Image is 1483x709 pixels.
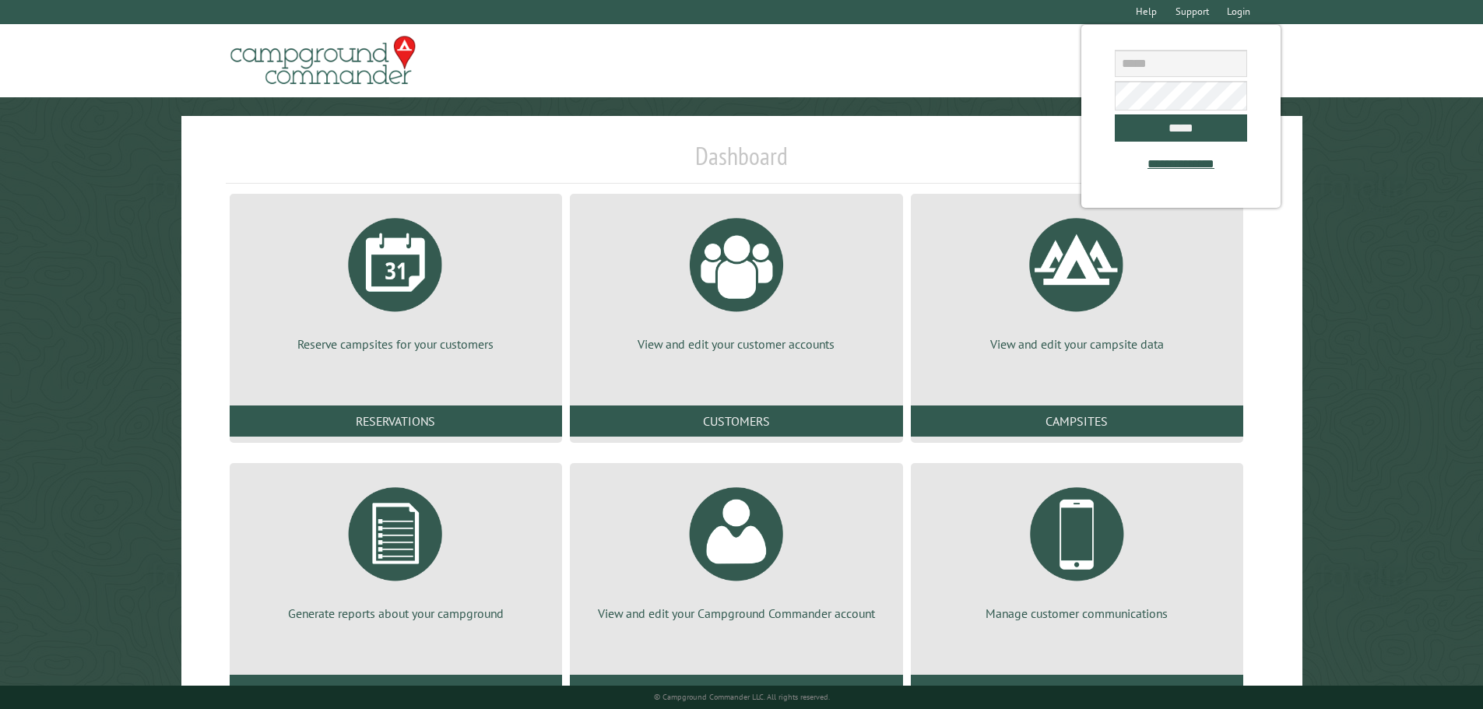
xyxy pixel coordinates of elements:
[930,335,1225,353] p: View and edit your campsite data
[226,141,1258,184] h1: Dashboard
[570,405,902,437] a: Customers
[654,692,830,702] small: © Campground Commander LLC. All rights reserved.
[589,335,884,353] p: View and edit your customer accounts
[589,206,884,353] a: View and edit your customer accounts
[911,675,1243,706] a: Communications
[230,675,562,706] a: Reports
[230,405,562,437] a: Reservations
[930,476,1225,622] a: Manage customer communications
[570,675,902,706] a: Account
[248,476,543,622] a: Generate reports about your campground
[930,206,1225,353] a: View and edit your campsite data
[589,476,884,622] a: View and edit your Campground Commander account
[248,605,543,622] p: Generate reports about your campground
[248,206,543,353] a: Reserve campsites for your customers
[589,605,884,622] p: View and edit your Campground Commander account
[226,30,420,91] img: Campground Commander
[930,605,1225,622] p: Manage customer communications
[911,405,1243,437] a: Campsites
[248,335,543,353] p: Reserve campsites for your customers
